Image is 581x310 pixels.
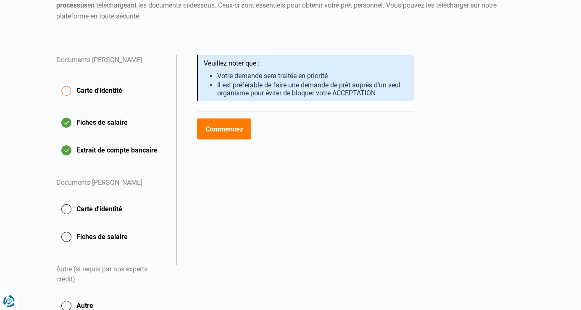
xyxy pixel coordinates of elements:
[56,168,166,199] div: Documents [PERSON_NAME]
[76,86,122,96] span: Carte d'identité
[56,112,166,133] button: Fiches de salaire
[56,76,166,105] button: Carte d'identité
[56,254,166,295] div: Autre (si requis par nos experts crédit)
[56,199,166,220] button: Carte d'identité
[217,72,408,80] li: Votre demande sera traitée en priorité
[217,81,408,97] li: Il est préférable de faire une demande de prêt auprès d'un seul organisme pour éviter de bloquer ...
[56,226,166,247] button: Fiches de salaire
[197,118,251,139] button: Commencez
[56,55,166,76] div: Documents [PERSON_NAME]
[204,59,408,68] div: Veuillez noter que :
[56,140,166,161] button: Extrait de compte bancaire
